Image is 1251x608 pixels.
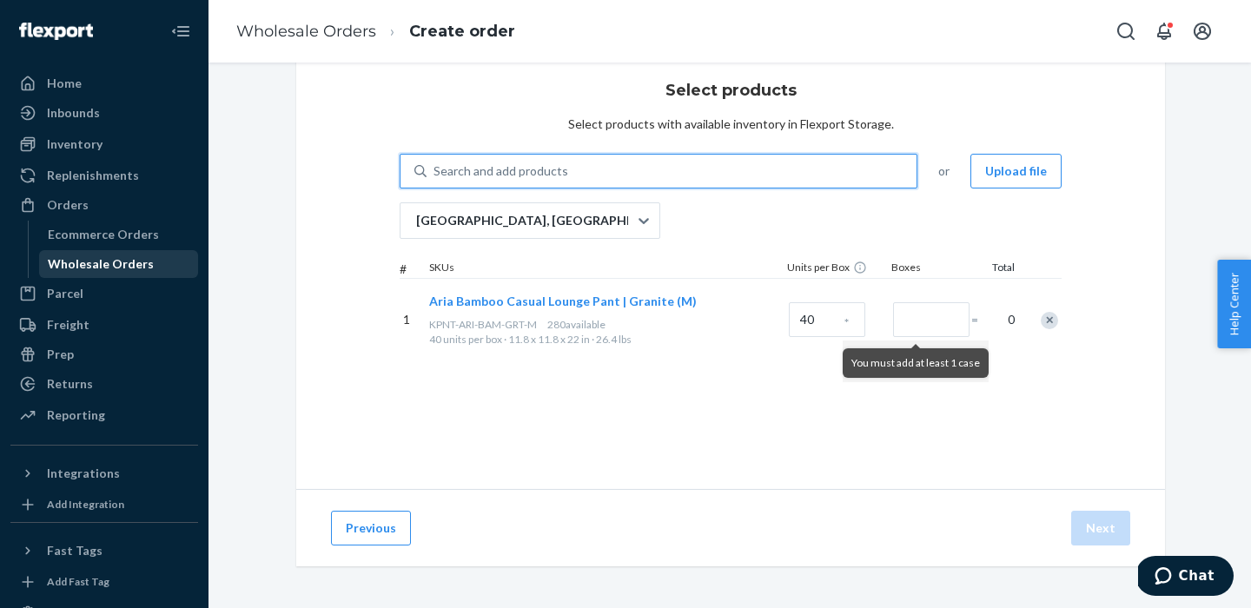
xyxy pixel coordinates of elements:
[1109,14,1143,49] button: Open Search Box
[10,280,198,307] a: Parcel
[236,22,376,41] a: Wholesale Orders
[547,318,606,331] span: 280 available
[39,221,199,248] a: Ecommerce Orders
[893,302,970,337] input: Number of boxes
[970,154,1062,188] button: Upload file
[409,22,515,41] a: Create order
[47,285,83,302] div: Parcel
[1147,14,1181,49] button: Open notifications
[39,250,199,278] a: Wholesale Orders
[47,104,100,122] div: Inbounds
[429,293,697,310] button: Aria Bamboo Casual Lounge Pant | Granite (M)
[403,311,422,328] p: 1
[400,261,426,278] div: #
[971,311,989,328] span: =
[48,255,154,273] div: Wholesale Orders
[10,69,198,97] a: Home
[47,135,103,153] div: Inventory
[10,459,198,487] button: Integrations
[47,196,89,214] div: Orders
[47,375,93,393] div: Returns
[1071,511,1130,545] button: Next
[426,260,784,278] div: SKUs
[1138,556,1234,599] iframe: Opens a widget where you can chat to one of our agents
[975,260,1018,278] div: Total
[48,226,159,243] div: Ecommerce Orders
[47,346,74,363] div: Prep
[19,23,93,40] img: Flexport logo
[331,511,411,545] button: Previous
[414,212,416,229] input: [GEOGRAPHIC_DATA], [GEOGRAPHIC_DATA]
[1217,260,1251,348] button: Help Center
[789,302,865,337] input: Case Quantity
[47,465,120,482] div: Integrations
[222,6,529,57] ol: breadcrumbs
[10,370,198,398] a: Returns
[163,14,198,49] button: Close Navigation
[10,340,198,368] a: Prep
[47,167,139,184] div: Replenishments
[997,311,1015,328] span: 0
[10,162,198,189] a: Replenishments
[47,542,103,559] div: Fast Tags
[10,130,198,158] a: Inventory
[938,162,950,180] span: or
[10,494,198,515] a: Add Integration
[10,401,198,429] a: Reporting
[47,497,124,512] div: Add Integration
[429,332,782,347] div: 40 units per box · 11.8 x 11.8 x 22 in · 26.4 lbs
[416,212,637,229] p: [GEOGRAPHIC_DATA], [GEOGRAPHIC_DATA]
[429,294,697,308] span: Aria Bamboo Casual Lounge Pant | Granite (M)
[434,162,568,180] div: Search and add products
[47,406,105,424] div: Reporting
[429,318,537,331] span: KPNT-ARI-BAM-GRT-M
[47,75,82,92] div: Home
[10,311,198,339] a: Freight
[888,260,975,278] div: Boxes
[47,316,89,334] div: Freight
[10,191,198,219] a: Orders
[47,574,109,589] div: Add Fast Tag
[568,116,894,133] div: Select products with available inventory in Flexport Storage.
[10,99,198,127] a: Inbounds
[665,79,797,102] h3: Select products
[10,572,198,592] a: Add Fast Tag
[1185,14,1220,49] button: Open account menu
[784,260,888,278] div: Units per Box
[1041,312,1058,329] div: Remove Item
[10,537,198,565] button: Fast Tags
[843,348,989,378] div: You must add at least 1 case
